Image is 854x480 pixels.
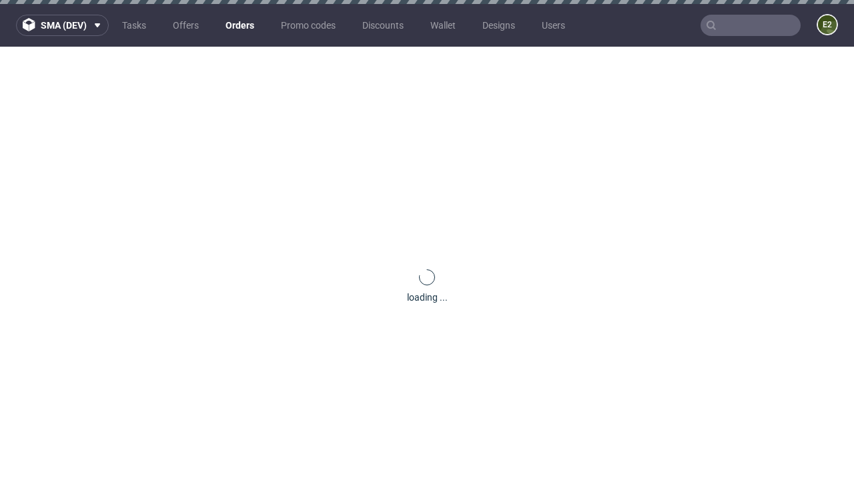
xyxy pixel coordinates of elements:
button: sma (dev) [16,15,109,36]
span: sma (dev) [41,21,87,30]
a: Designs [474,15,523,36]
div: loading ... [407,291,448,304]
a: Orders [218,15,262,36]
a: Users [534,15,573,36]
a: Wallet [422,15,464,36]
figcaption: e2 [818,15,837,34]
a: Discounts [354,15,412,36]
a: Offers [165,15,207,36]
a: Tasks [114,15,154,36]
a: Promo codes [273,15,344,36]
